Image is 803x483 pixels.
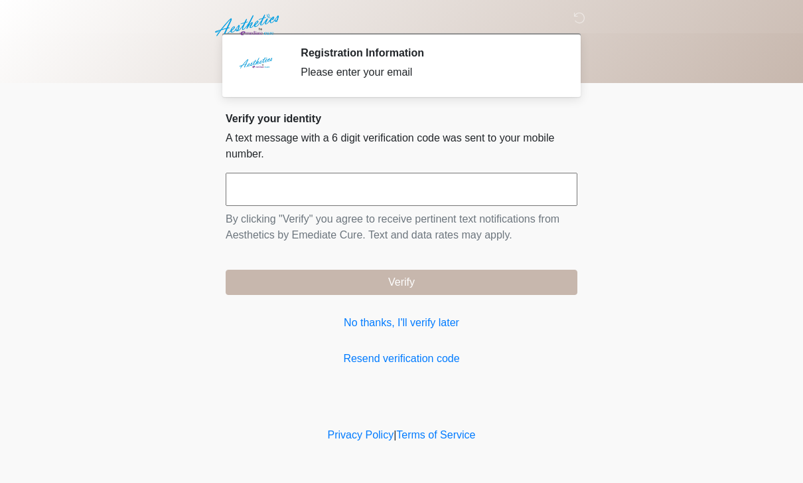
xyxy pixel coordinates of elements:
a: Resend verification code [226,351,577,367]
a: | [394,429,396,440]
img: Aesthetics by Emediate Cure Logo [212,10,285,41]
h2: Verify your identity [226,112,577,125]
a: Privacy Policy [328,429,394,440]
p: A text message with a 6 digit verification code was sent to your mobile number. [226,130,577,162]
a: Terms of Service [396,429,475,440]
p: By clicking "Verify" you agree to receive pertinent text notifications from Aesthetics by Emediat... [226,211,577,243]
h2: Registration Information [301,47,557,59]
button: Verify [226,270,577,295]
img: Agent Avatar [236,47,275,86]
div: Please enter your email [301,64,557,80]
a: No thanks, I'll verify later [226,315,577,331]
